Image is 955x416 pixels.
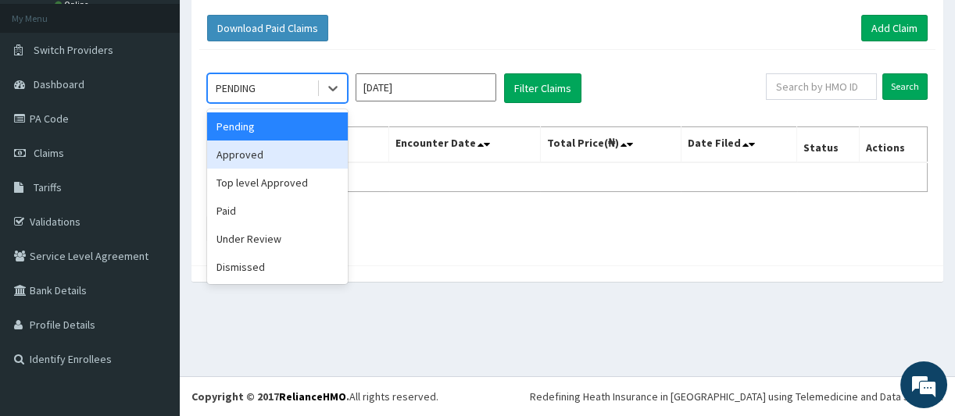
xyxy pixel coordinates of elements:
th: Encounter Date [389,127,541,163]
div: Approved [207,140,348,169]
th: Total Price(₦) [540,127,681,163]
span: Tariffs [34,180,62,194]
a: Add Claim [861,15,928,41]
input: Select Month and Year [356,73,496,101]
div: Paid [207,197,348,225]
footer: All rights reserved. [180,376,955,416]
div: PENDING [216,80,256,96]
th: Status [797,127,860,163]
strong: Copyright © 2017 . [191,389,349,404]
span: Claims [34,146,64,160]
span: Switch Providers [34,43,113,57]
input: Search by HMO ID [766,73,877,100]
div: Under Review [207,225,348,253]
div: Dismissed [207,253,348,281]
div: Top level Approved [207,169,348,197]
a: RelianceHMO [279,389,346,404]
button: Download Paid Claims [207,15,328,41]
button: Filter Claims [504,73,581,103]
th: Actions [860,127,928,163]
input: Search [882,73,928,100]
div: Pending [207,112,348,140]
th: Date Filed [681,127,797,163]
span: Dashboard [34,77,84,91]
div: Redefining Heath Insurance in [GEOGRAPHIC_DATA] using Telemedicine and Data Science! [530,389,943,404]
